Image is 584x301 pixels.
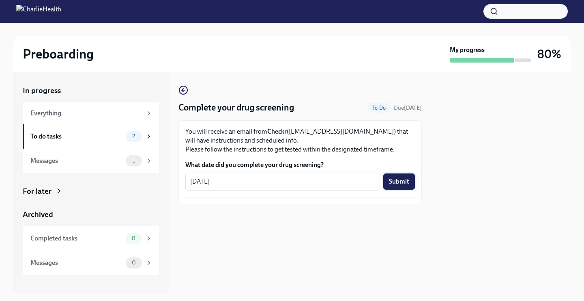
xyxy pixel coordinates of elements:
img: CharlieHealth [16,5,61,18]
strong: [DATE] [404,104,422,111]
p: You will receive an email from ([EMAIL_ADDRESS][DOMAIN_NAME]) that will have instructions and sch... [185,127,415,154]
h3: 80% [537,47,561,61]
h4: Complete your drug screening [178,102,294,114]
span: 2 [127,133,140,139]
strong: My progress [450,45,485,54]
a: Messages0 [23,251,159,275]
a: Archived [23,209,159,220]
div: Messages [30,156,122,165]
a: In progress [23,85,159,96]
a: Everything [23,102,159,124]
span: Submit [389,178,409,186]
button: Submit [383,173,415,190]
span: 8 [127,235,140,241]
label: What date did you complete your drug screening? [185,160,415,169]
strong: Checkr [267,128,287,135]
span: 1 [128,158,140,164]
span: September 5th, 2025 09:00 [394,104,422,112]
div: For later [23,186,52,197]
span: Due [394,104,422,111]
a: For later [23,186,159,197]
a: Completed tasks8 [23,226,159,251]
a: To do tasks2 [23,124,159,149]
textarea: [DATE] [190,177,375,186]
span: To Do [367,105,391,111]
a: Messages1 [23,149,159,173]
div: Completed tasks [30,234,122,243]
h2: Preboarding [23,46,94,62]
div: To do tasks [30,132,122,141]
div: Messages [30,258,122,267]
div: Everything [30,109,142,118]
span: 0 [127,260,141,266]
